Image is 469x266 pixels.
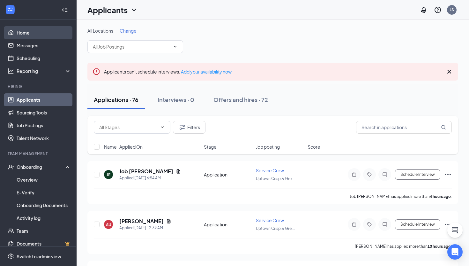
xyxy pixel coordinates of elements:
[308,144,320,150] span: Score
[444,171,452,178] svg: Ellipses
[87,28,113,34] span: All Locations
[447,244,463,260] div: Open Intercom Messenger
[181,69,232,74] a: Add your availability now
[256,144,280,150] span: Job posting
[366,172,373,177] svg: Tag
[17,93,71,106] a: Applicants
[350,194,452,199] p: Job [PERSON_NAME] has applied more than .
[119,218,164,225] h5: [PERSON_NAME]
[93,68,100,75] svg: Error
[87,4,128,15] h1: Applicants
[17,39,71,52] a: Messages
[395,169,440,180] button: Schedule Interview
[17,224,71,237] a: Team
[428,244,451,249] b: 10 hours ago
[366,222,373,227] svg: Tag
[447,223,463,238] button: ChatActive
[130,6,138,14] svg: ChevronDown
[104,144,143,150] span: Name · Applied On
[17,106,71,119] a: Sourcing Tools
[62,7,68,13] svg: Collapse
[420,6,428,14] svg: Notifications
[17,212,71,224] a: Activity log
[213,96,268,104] div: Offers and hires · 72
[104,69,232,74] span: Applicants can't schedule interviews.
[17,164,66,170] div: Onboarding
[430,194,451,199] b: 4 hours ago
[119,168,173,175] h5: Job [PERSON_NAME]
[256,168,284,173] span: Service Crew
[8,84,70,89] div: Hiring
[381,222,389,227] svg: ChatInactive
[204,221,252,228] div: Application
[119,225,171,231] div: Applied [DATE] 12:39 AM
[441,125,446,130] svg: MagnifyingGlass
[8,151,70,156] div: Team Management
[17,186,71,199] a: E-Verify
[17,173,71,186] a: Overview
[17,26,71,39] a: Home
[256,226,295,231] span: Uptown Crisp & Gre ...
[17,199,71,212] a: Onboarding Documents
[256,217,284,223] span: Service Crew
[17,237,71,250] a: DocumentsCrown
[107,172,110,177] div: JE
[445,68,453,75] svg: Cross
[160,125,165,130] svg: ChevronDown
[173,44,178,49] svg: ChevronDown
[119,175,181,181] div: Applied [DATE] 6:54 AM
[7,6,13,13] svg: WorkstreamLogo
[8,253,14,260] svg: Settings
[93,43,170,50] input: All Job Postings
[256,176,295,181] span: Uptown Crisp & Gre ...
[204,144,217,150] span: Stage
[381,172,389,177] svg: ChatInactive
[106,222,111,227] div: AU
[17,119,71,132] a: Job Postings
[8,68,14,74] svg: Analysis
[450,7,454,12] div: JS
[350,172,358,177] svg: Note
[178,123,186,131] svg: Filter
[99,124,157,131] input: All Stages
[356,121,452,134] input: Search in applications
[120,28,137,34] span: Change
[8,164,14,170] svg: UserCheck
[395,219,440,230] button: Schedule Interview
[17,253,61,260] div: Switch to admin view
[434,6,442,14] svg: QuestionInfo
[204,171,252,178] div: Application
[355,244,452,249] p: [PERSON_NAME] has applied more than .
[350,222,358,227] svg: Note
[444,221,452,228] svg: Ellipses
[17,52,71,65] a: Scheduling
[176,169,181,174] svg: Document
[94,96,138,104] div: Applications · 76
[17,68,71,74] div: Reporting
[17,132,71,145] a: Talent Network
[166,219,171,224] svg: Document
[173,121,205,134] button: Filter Filters
[451,226,459,234] svg: ChatActive
[158,96,194,104] div: Interviews · 0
